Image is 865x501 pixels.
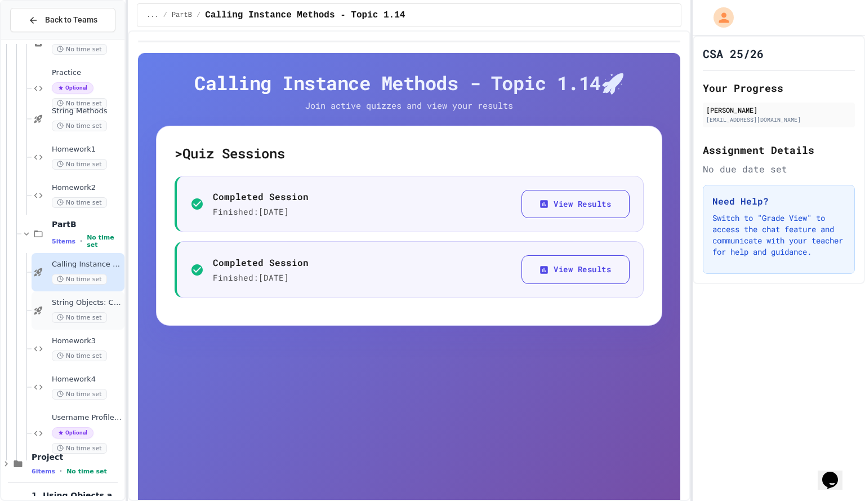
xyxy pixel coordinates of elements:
span: Homework2 [52,183,122,193]
span: Homework3 [52,336,122,346]
span: No time set [52,351,107,361]
span: Homework4 [52,375,122,384]
span: No time set [52,197,107,208]
div: No due date set [703,162,855,176]
div: [PERSON_NAME] [706,105,851,115]
button: View Results [521,255,630,284]
div: [EMAIL_ADDRESS][DOMAIN_NAME] [706,116,851,124]
p: Finished: [DATE] [213,272,309,284]
span: Practice [52,68,122,78]
span: • [80,237,82,246]
span: Username Profile Generator [52,413,122,423]
span: Calling Instance Methods - Topic 1.14 [52,260,122,269]
span: No time set [52,312,107,323]
span: / [163,11,167,20]
button: Back to Teams [10,8,115,32]
div: My Account [702,5,737,30]
p: Join active quizzes and view your results [283,99,536,112]
span: Homework1 [52,145,122,154]
span: No time set [52,159,107,170]
span: 1. Using Objects and Methods [32,490,122,500]
span: No time set [66,468,107,475]
span: No time set [52,121,107,131]
span: Project [32,452,122,462]
h3: Need Help? [712,194,845,208]
span: 6 items [32,468,55,475]
h5: > Quiz Sessions [175,144,644,162]
span: ... [146,11,159,20]
span: No time set [52,389,107,400]
p: Finished: [DATE] [213,206,309,218]
span: Back to Teams [45,14,97,26]
span: 5 items [52,238,75,245]
h2: Assignment Details [703,142,855,158]
span: No time set [52,44,107,55]
span: String Objects: Concatenation, Literals, and More [52,298,122,308]
p: Completed Session [213,256,309,269]
span: No time set [87,234,122,249]
span: Optional [52,427,93,438]
button: View Results [521,190,630,219]
span: String Methods [52,107,122,116]
span: No time set [52,98,107,109]
h4: Calling Instance Methods - Topic 1.14 🚀 [156,71,662,95]
p: Switch to "Grade View" to access the chat feature and communicate with your teacher for help and ... [712,212,845,258]
h1: CSA 25/26 [703,46,764,61]
span: Calling Instance Methods - Topic 1.14 [205,8,405,22]
h2: Your Progress [703,80,855,96]
span: No time set [52,443,107,454]
span: PartB [172,11,192,20]
span: PartB [52,219,122,229]
span: No time set [52,274,107,285]
span: • [60,467,62,476]
span: Optional [52,82,93,94]
iframe: chat widget [818,456,854,490]
span: / [197,11,200,20]
p: Completed Session [213,190,309,203]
